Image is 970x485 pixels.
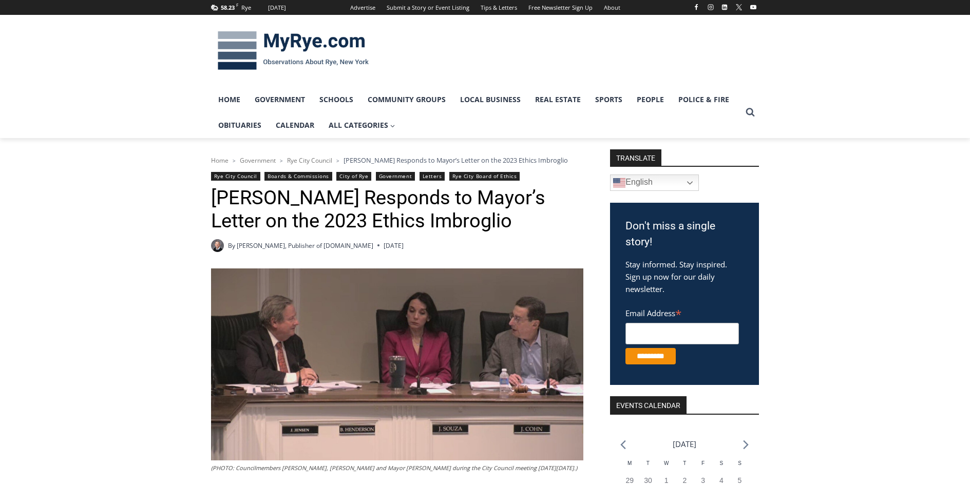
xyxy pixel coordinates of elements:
a: Letters [420,172,445,181]
li: [DATE] [673,437,696,451]
span: > [280,157,283,164]
a: Previous month [620,440,626,450]
span: 58.23 [221,4,235,11]
div: [DATE] [268,3,286,12]
a: People [630,87,671,112]
time: 30 [644,476,652,484]
time: 3 [701,476,705,484]
nav: Breadcrumbs [211,155,583,165]
a: Home [211,87,248,112]
div: Wednesday [657,459,676,475]
a: Next month [743,440,749,450]
a: Sports [588,87,630,112]
span: M [627,460,632,466]
div: Sunday [731,459,749,475]
label: Email Address [625,303,739,321]
h3: Don't miss a single story! [625,218,744,250]
a: English [610,174,699,191]
span: [PERSON_NAME] Responds to Mayor’s Letter on the 2023 Ethics Imbroglio [344,156,568,165]
a: Boards & Commissions [264,172,332,181]
img: en [613,177,625,189]
a: X [733,1,745,13]
a: [PERSON_NAME], Publisher of [DOMAIN_NAME] [237,241,373,250]
span: S [738,460,741,466]
a: Instagram [705,1,717,13]
div: Monday [620,459,639,475]
strong: TRANSLATE [610,149,661,166]
div: Friday [694,459,712,475]
div: Saturday [712,459,731,475]
a: Facebook [690,1,702,13]
span: F [701,460,705,466]
span: > [233,157,236,164]
time: 4 [719,476,724,484]
a: City of Rye [336,172,371,181]
span: W [664,460,669,466]
a: Rye City Council [287,156,332,165]
a: Government [248,87,312,112]
time: 1 [664,476,669,484]
a: Police & Fire [671,87,736,112]
span: By [228,241,235,250]
h2: Events Calendar [610,396,687,414]
span: F [236,2,238,8]
a: Real Estate [528,87,588,112]
time: 5 [738,476,742,484]
span: T [683,460,686,466]
a: Local Business [453,87,528,112]
a: Home [211,156,229,165]
a: Author image [211,239,224,252]
figcaption: (PHOTO: Councilmembers [PERSON_NAME], [PERSON_NAME] and Mayor [PERSON_NAME] during the City Counc... [211,463,583,473]
img: MyRye.com [211,24,375,77]
a: Government [240,156,276,165]
time: 29 [625,476,634,484]
span: > [336,157,339,164]
nav: Primary Navigation [211,87,741,139]
time: [DATE] [384,241,404,250]
time: 2 [682,476,687,484]
a: Schools [312,87,360,112]
a: Calendar [269,112,321,138]
a: All Categories [321,112,403,138]
div: Tuesday [639,459,657,475]
a: Rye City Council [211,172,260,181]
a: Government [376,172,415,181]
button: View Search Form [741,103,759,122]
div: Thursday [676,459,694,475]
h1: [PERSON_NAME] Responds to Mayor’s Letter on the 2023 Ethics Imbroglio [211,186,583,233]
a: Obituaries [211,112,269,138]
span: All Categories [329,120,395,131]
span: T [646,460,650,466]
div: Rye [241,3,251,12]
span: S [719,460,723,466]
p: Stay informed. Stay inspired. Sign up now for our daily newsletter. [625,258,744,295]
img: (PHOTO: Councilmembers Bill Henderson, Julie Souza and Mayor Josh Cohn during the City Council me... [211,268,583,460]
a: Rye City Board of Ethics [449,172,520,181]
a: Linkedin [718,1,731,13]
a: Community Groups [360,87,453,112]
a: YouTube [747,1,759,13]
